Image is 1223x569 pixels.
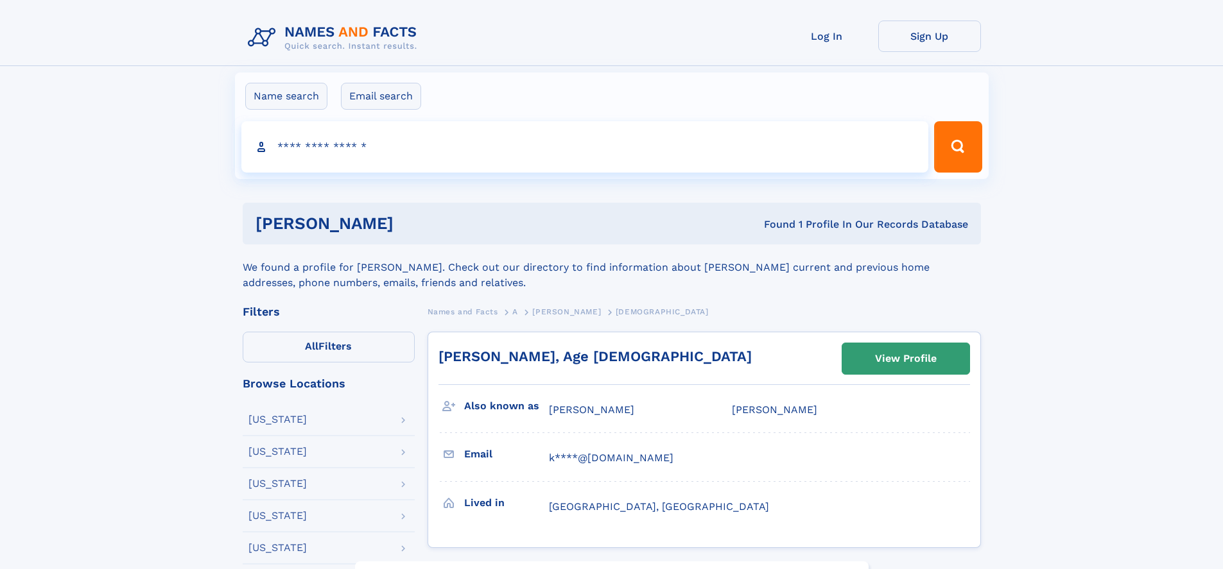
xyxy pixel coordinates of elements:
[341,83,421,110] label: Email search
[243,21,428,55] img: Logo Names and Facts
[732,403,817,416] span: [PERSON_NAME]
[934,121,982,173] button: Search Button
[305,340,318,352] span: All
[248,479,307,489] div: [US_STATE]
[248,446,307,457] div: [US_STATE]
[243,378,415,389] div: Browse Locations
[842,343,969,374] a: View Profile
[464,443,549,465] h3: Email
[248,543,307,553] div: [US_STATE]
[532,303,601,319] a: [PERSON_NAME]
[578,217,968,232] div: Found 1 Profile In Our Records Database
[878,21,981,52] a: Sign Up
[241,121,929,173] input: search input
[875,344,937,373] div: View Profile
[512,307,518,316] span: A
[248,414,307,425] div: [US_STATE]
[464,395,549,417] h3: Also known as
[256,216,579,232] h1: [PERSON_NAME]
[532,307,601,316] span: [PERSON_NAME]
[616,307,709,316] span: [DEMOGRAPHIC_DATA]
[464,492,549,514] h3: Lived in
[243,306,415,318] div: Filters
[243,332,415,362] label: Filters
[243,244,981,291] div: We found a profile for [PERSON_NAME]. Check out our directory to find information about [PERSON_N...
[512,303,518,319] a: A
[248,511,307,521] div: [US_STATE]
[549,500,769,513] span: [GEOGRAPHIC_DATA], [GEOGRAPHIC_DATA]
[245,83,327,110] label: Name search
[776,21,878,52] a: Log In
[428,303,498,319] a: Names and Facts
[549,403,634,416] span: [PERSON_NAME]
[438,348,752,364] a: [PERSON_NAME], Age [DEMOGRAPHIC_DATA]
